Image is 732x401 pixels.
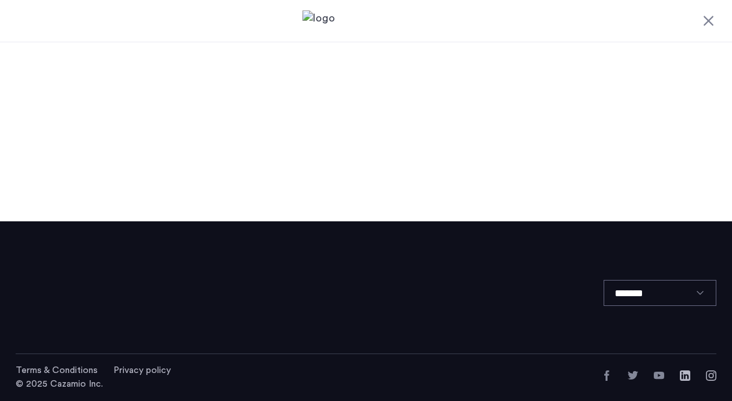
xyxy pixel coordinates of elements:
[113,364,171,377] a: Privacy policy
[604,280,716,306] select: Language select
[16,364,98,377] a: Terms and conditions
[628,370,638,381] a: Twitter
[16,380,103,389] span: © 2025 Cazamio Inc.
[680,370,690,381] a: LinkedIn
[602,370,612,381] a: Facebook
[706,370,716,381] a: Instagram
[302,10,430,36] img: logo
[654,370,664,381] a: YouTube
